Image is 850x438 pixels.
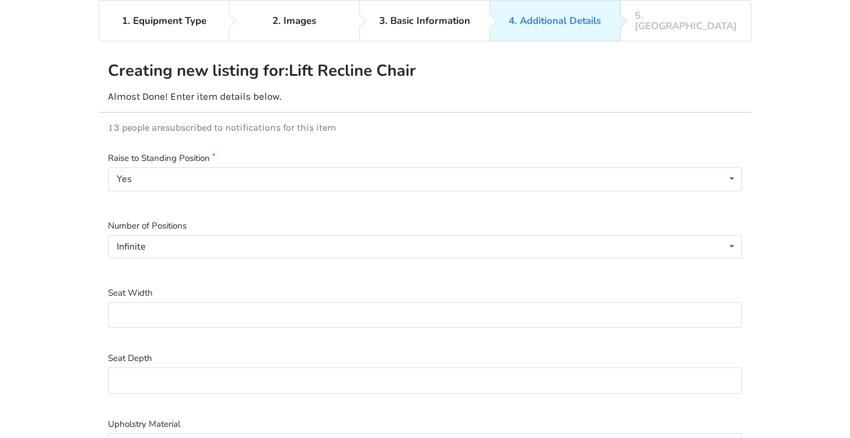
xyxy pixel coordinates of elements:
div: 3. Basic Information [379,16,470,26]
label: Number of Positions [108,219,742,233]
label: Raise to Standing Position [108,152,742,165]
label: Seat Depth [108,352,742,365]
div: 1. Equipment Type [122,16,207,26]
div: 4. Additional Details [509,16,601,26]
div: Infinite [117,242,146,251]
p: 13 people are subscribed to notifications for this item [108,122,742,133]
label: Upholstry Material [108,418,742,431]
div: 2. Images [272,16,316,26]
div: Yes [117,174,132,184]
label: Seat Width [108,286,742,300]
p: Almost Done! Enter item details below. [108,90,742,103]
h2: Creating new listing for: Lift Recline Chair [108,61,423,81]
